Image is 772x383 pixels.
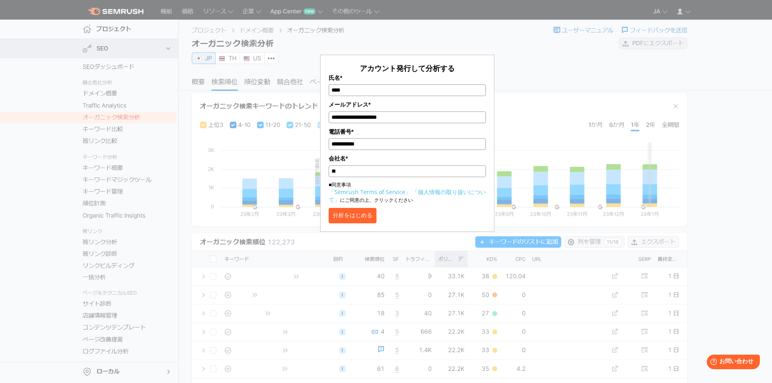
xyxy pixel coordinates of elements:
[329,127,486,136] label: 電話番号*
[329,100,486,109] label: メールアドレス*
[329,188,486,203] a: 「個人情報の取り扱いについて」
[329,181,486,204] p: ■同意事項 にご同意の上、クリックください
[329,208,376,223] button: 分析をはじめる
[329,188,411,196] a: 「Semrush Terms of Service」
[700,351,763,374] iframe: Help widget launcher
[360,63,455,73] span: アカウント発行して分析する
